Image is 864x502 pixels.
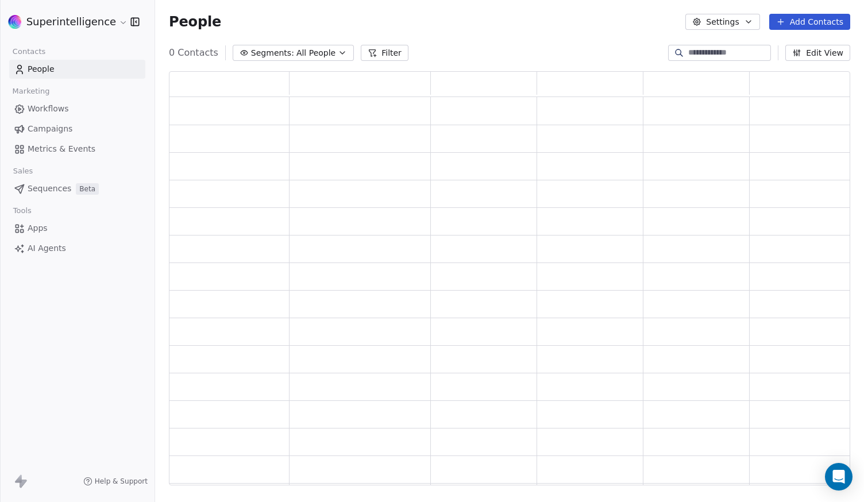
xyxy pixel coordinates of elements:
a: AI Agents [9,239,145,258]
img: sinews%20copy.png [8,15,22,29]
a: SequencesBeta [9,179,145,198]
button: Filter [361,45,408,61]
span: 0 Contacts [169,46,218,60]
span: All People [296,47,335,59]
button: Edit View [785,45,850,61]
button: Add Contacts [769,14,850,30]
span: AI Agents [28,242,66,254]
span: Workflows [28,103,69,115]
span: Help & Support [95,477,148,486]
a: Workflows [9,99,145,118]
span: Segments: [251,47,294,59]
a: Apps [9,219,145,238]
span: People [28,63,55,75]
span: Superintelligence [26,14,116,29]
a: People [9,60,145,79]
span: Metrics & Events [28,143,95,155]
span: Contacts [7,43,51,60]
div: grid [169,97,856,486]
span: Tools [8,202,36,219]
span: Beta [76,183,99,195]
span: Campaigns [28,123,72,135]
button: Settings [685,14,759,30]
div: Open Intercom Messenger [825,463,853,491]
span: Sales [8,163,38,180]
span: People [169,13,221,30]
a: Metrics & Events [9,140,145,159]
a: Help & Support [83,477,148,486]
span: Apps [28,222,48,234]
span: Sequences [28,183,71,195]
a: Campaigns [9,119,145,138]
span: Marketing [7,83,55,100]
button: Superintelligence [14,12,122,32]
